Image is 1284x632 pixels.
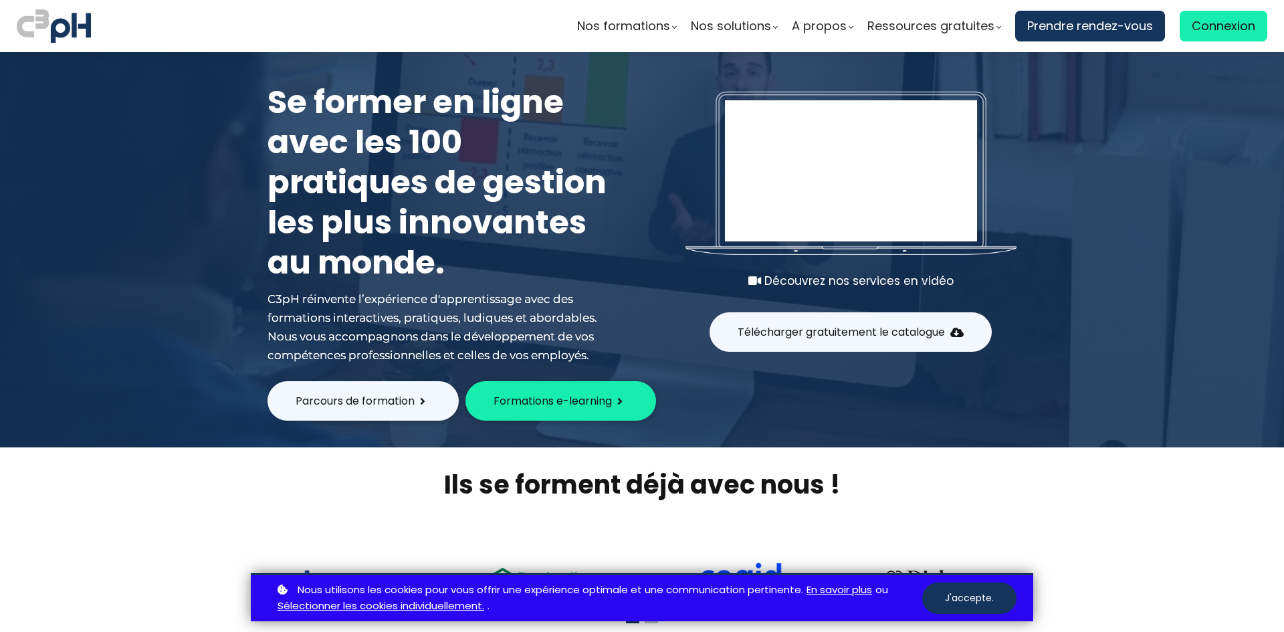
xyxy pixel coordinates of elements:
img: logo C3PH [17,7,91,45]
a: Prendre rendez-vous [1015,11,1165,41]
h2: Ils se forment déjà avec nous ! [251,467,1033,502]
img: 73f878ca33ad2a469052bbe3fa4fd140.png [304,570,389,597]
p: ou . [274,582,922,615]
button: J'accepte. [922,583,1016,614]
span: Ressources gratuites [867,16,994,36]
span: Télécharger gratuitement le catalogue [738,324,945,340]
img: ea49a208ccc4d6e7deb170dc1c457f3b.png [484,560,604,597]
button: Formations e-learning [465,381,656,421]
a: Connexion [1180,11,1267,41]
span: Formations e-learning [494,393,612,409]
button: Télécharger gratuitement le catalogue [710,312,992,352]
a: Sélectionner les cookies individuellement. [278,598,484,615]
a: En savoir plus [807,582,872,599]
span: Nous utilisons les cookies pour vous offrir une expérience optimale et une communication pertinente. [298,582,803,599]
div: C3pH réinvente l’expérience d'apprentissage avec des formations interactives, pratiques, ludiques... [267,290,615,364]
img: cdf238afa6e766054af0b3fe9d0794df.png [698,562,783,597]
span: Nos formations [577,16,670,36]
img: 4cbfeea6ce3138713587aabb8dcf64fe.png [877,561,998,597]
button: Parcours de formation [267,381,459,421]
span: Nos solutions [691,16,771,36]
span: A propos [792,16,847,36]
span: Prendre rendez-vous [1027,16,1153,36]
div: Découvrez nos services en vidéo [685,272,1016,290]
h1: Se former en ligne avec les 100 pratiques de gestion les plus innovantes au monde. [267,82,615,283]
span: Connexion [1192,16,1255,36]
span: Parcours de formation [296,393,415,409]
